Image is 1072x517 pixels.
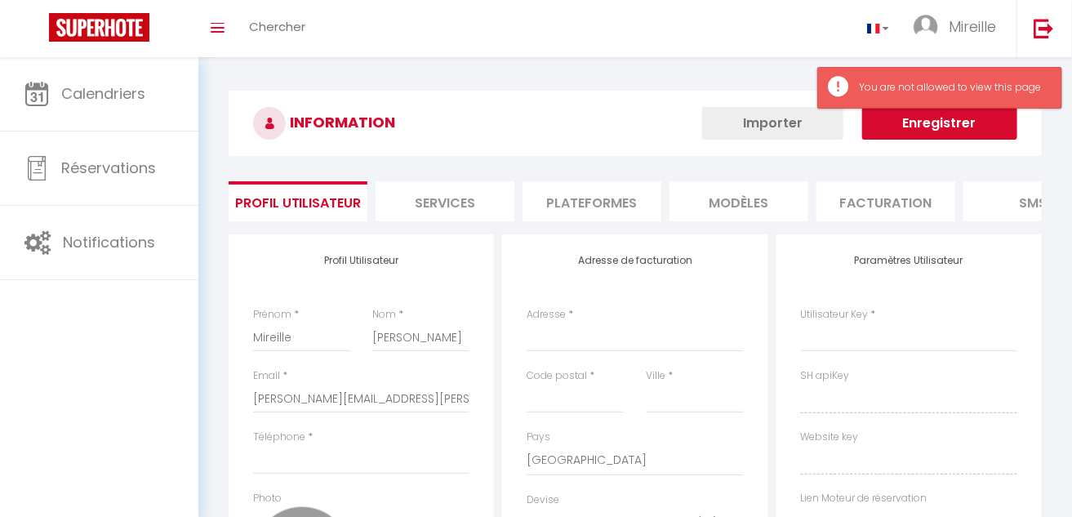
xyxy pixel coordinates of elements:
li: MODÈLES [669,181,808,221]
label: Ville [646,368,665,384]
label: Website key [801,430,859,445]
img: ... [914,15,938,39]
img: Super Booking [49,13,149,42]
label: Nom [372,307,396,323]
li: Plateformes [523,181,661,221]
label: Lien Moteur de réservation [801,491,927,506]
h4: Paramètres Utilisateur [801,255,1017,266]
span: Calendriers [61,83,145,104]
h4: Adresse de facturation [527,255,743,266]
iframe: Chat [1003,443,1060,505]
li: Profil Utilisateur [229,181,367,221]
span: Réservations [61,158,156,178]
span: Chercher [249,18,305,35]
li: Facturation [816,181,955,221]
button: Enregistrer [862,107,1017,140]
span: Mireille [949,16,996,37]
label: Adresse [527,307,566,323]
h3: INFORMATION [229,91,1042,156]
li: Services [376,181,514,221]
button: Ouvrir le widget de chat LiveChat [13,7,62,56]
label: Pays [527,430,550,445]
label: Photo [253,491,282,506]
label: Email [253,368,280,384]
span: Notifications [63,232,155,252]
label: Code postal [527,368,587,384]
h4: Profil Utilisateur [253,255,469,266]
div: You are not allowed to view this page [859,80,1045,96]
label: Devise [527,492,559,508]
label: Prénom [253,307,291,323]
img: logout [1034,18,1054,38]
button: Importer [702,107,843,140]
label: Utilisateur Key [801,307,869,323]
label: Téléphone [253,430,305,445]
label: SH apiKey [801,368,850,384]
